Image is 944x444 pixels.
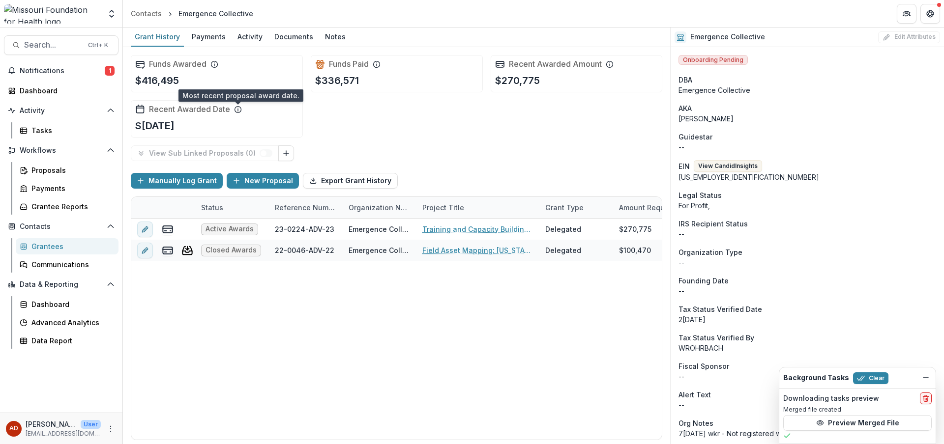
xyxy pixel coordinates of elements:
[16,256,118,273] a: Communications
[678,132,712,142] span: Guidestar
[678,247,742,257] span: Organization Type
[206,246,257,254] span: Closed Awards
[321,29,350,44] div: Notes
[16,122,118,139] a: Tasks
[416,197,539,218] div: Project Title
[31,201,111,212] div: Grantee Reports
[329,59,369,69] h2: Funds Paid
[127,6,257,21] nav: breadcrumb
[783,394,879,403] h2: Downloading tasks preview
[613,197,711,218] div: Amount Requested
[303,173,398,189] button: Export Grant History
[16,198,118,215] a: Grantee Reports
[678,113,936,124] p: [PERSON_NAME]
[81,420,101,429] p: User
[678,418,713,428] span: Org Notes
[545,245,581,255] div: Delegated
[234,28,266,47] a: Activity
[920,4,940,24] button: Get Help
[853,372,888,384] button: Clear
[678,304,762,314] span: Tax Status Verified Date
[137,222,153,237] button: edit
[206,225,254,233] span: Active Awards
[137,243,153,258] button: edit
[269,197,343,218] div: Reference Number
[509,59,602,69] h2: Recent Awarded Amount
[678,371,936,382] div: --
[422,224,533,234] a: Training and Capacity Building Support | Learning partner
[131,145,279,161] button: View Sub Linked Proposals (0)
[678,229,936,239] div: --
[4,277,118,292] button: Open Data & Reporting
[31,299,111,309] div: Dashboard
[678,85,936,95] div: Emergence Collective
[127,6,166,21] a: Contacts
[20,146,103,155] span: Workflows
[4,142,118,158] button: Open Workflows
[897,4,916,24] button: Partners
[188,29,230,44] div: Payments
[31,125,111,136] div: Tasks
[24,40,82,50] span: Search...
[4,103,118,118] button: Open Activity
[678,361,729,371] span: Fiscal Sponsor
[4,35,118,55] button: Search...
[678,172,936,182] div: [US_EMPLOYER_IDENTIFICATION_NUMBER]
[349,224,411,234] div: Emergence Collective
[20,85,111,96] div: Dashboard
[416,202,470,213] div: Project Title
[16,238,118,254] a: Grantees
[16,162,118,178] a: Proposals
[105,66,115,76] span: 1
[678,343,936,353] p: WROHRBACH
[694,160,762,172] button: View CandidInsights
[135,73,179,88] p: $416,495
[131,173,223,189] button: Manually Log Grant
[678,75,692,85] span: DBA
[4,83,118,99] a: Dashboard
[678,55,748,65] span: Onboarding Pending
[613,202,690,213] div: Amount Requested
[275,245,334,255] div: 22-0046-ADV-22
[678,428,936,439] p: 7[DATE] wkr - Not registered with MO SOS, this is okay for service contracts.
[16,314,118,331] a: Advanced Analytics
[20,67,105,75] span: Notifications
[678,200,936,211] div: For Profit,
[86,40,110,51] div: Ctrl + K
[349,245,411,255] div: Emergence Collective
[131,28,184,47] a: Grant History
[678,333,754,343] span: Tax Status Verified By
[539,197,613,218] div: Grant Type
[4,4,101,24] img: Missouri Foundation for Health logo
[545,224,581,234] div: Delegated
[495,73,540,88] p: $270,775
[31,259,111,270] div: Communications
[135,118,175,133] p: S[DATE]
[783,405,932,414] p: Merged file created
[678,219,748,229] span: IRS Recipient Status
[105,4,118,24] button: Open entity switcher
[4,219,118,234] button: Open Contacts
[20,107,103,115] span: Activity
[321,28,350,47] a: Notes
[16,333,118,349] a: Data Report
[783,374,849,382] h2: Background Tasks
[343,202,416,213] div: Organization Name
[343,197,416,218] div: Organization Name
[619,245,651,255] div: $100,470
[31,183,111,194] div: Payments
[195,202,229,213] div: Status
[269,202,343,213] div: Reference Number
[678,286,936,296] div: --
[783,415,932,431] button: Preview Merged File
[690,33,765,41] h2: Emergence Collective
[920,372,932,384] button: Dismiss
[539,202,590,213] div: Grant Type
[149,149,260,158] p: View Sub Linked Proposals ( 0 )
[26,429,101,438] p: [EMAIL_ADDRESS][DOMAIN_NAME]
[278,145,294,161] button: Link Grants
[20,222,103,231] span: Contacts
[678,103,692,113] span: AKA
[270,29,317,44] div: Documents
[678,142,936,152] div: --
